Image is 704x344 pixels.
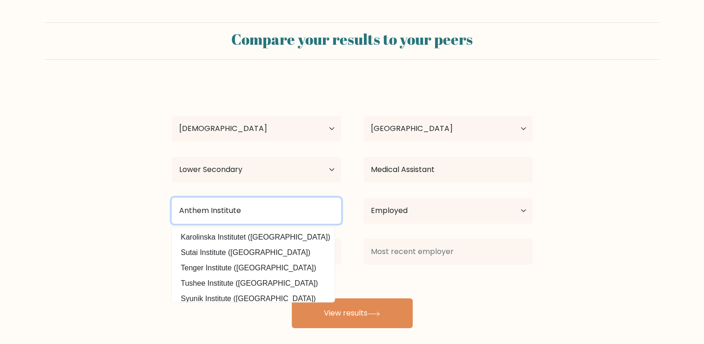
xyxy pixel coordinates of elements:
button: View results [292,298,413,328]
option: Tenger Institute ([GEOGRAPHIC_DATA]) [174,261,332,275]
option: Syunik Institute ([GEOGRAPHIC_DATA]) [174,291,332,306]
input: Most relevant educational institution [172,198,341,224]
input: What did you study? [363,157,533,183]
option: Karolinska Institutet ([GEOGRAPHIC_DATA]) [174,230,332,245]
option: Tushee Institute ([GEOGRAPHIC_DATA]) [174,276,332,291]
input: Most recent employer [363,239,533,265]
option: Sutai Institute ([GEOGRAPHIC_DATA]) [174,245,332,260]
h2: Compare your results to your peers [51,30,654,48]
